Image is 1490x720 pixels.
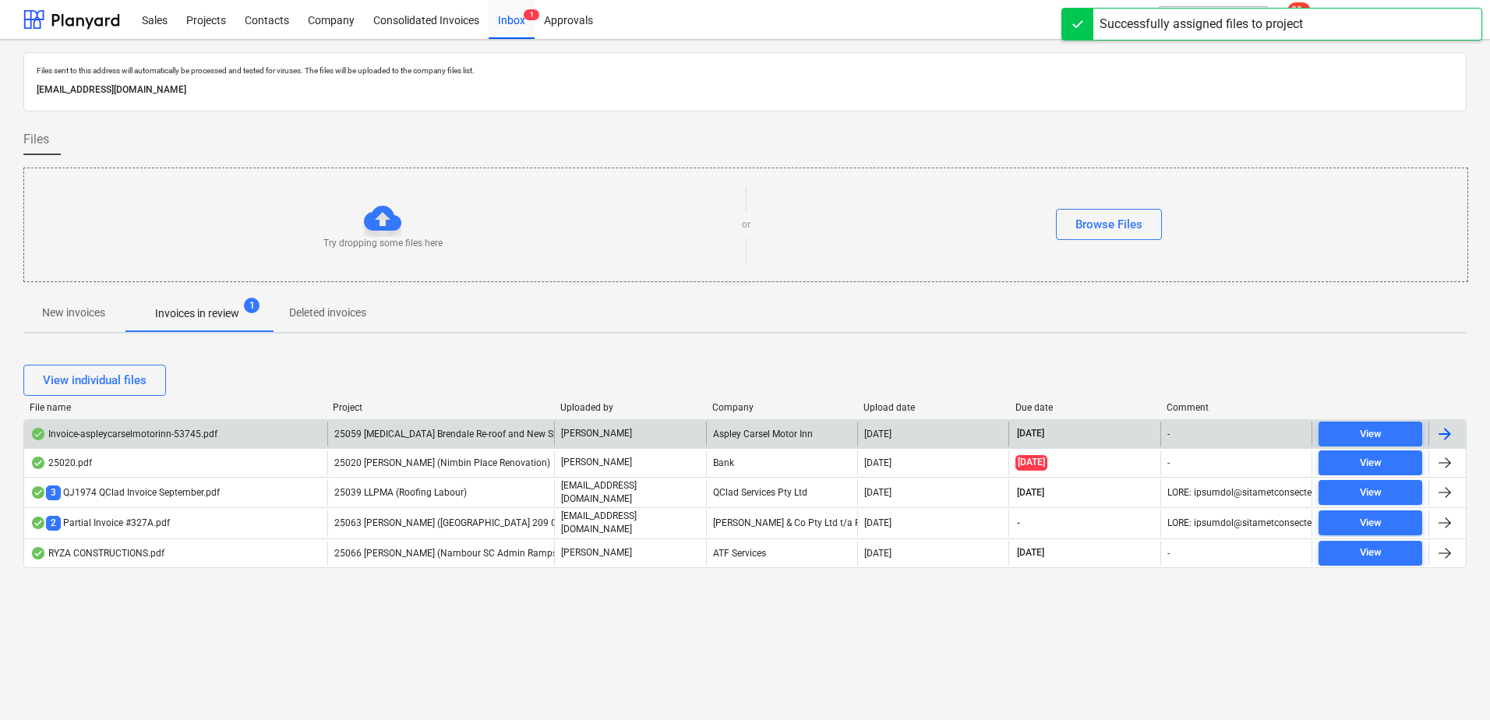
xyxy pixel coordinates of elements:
div: OCR finished [30,517,46,529]
span: [DATE] [1015,455,1047,470]
div: Comment [1167,402,1306,413]
div: - [1167,457,1170,468]
div: [DATE] [864,457,892,468]
p: or [742,218,750,231]
button: Browse Files [1056,209,1162,240]
div: 25020.pdf [30,457,92,469]
span: 2 [46,516,61,531]
p: Files sent to this address will automatically be processed and tested for viruses. The files will... [37,65,1453,76]
div: Try dropping some files hereorBrowse Files [23,168,1468,282]
span: - [1015,517,1022,530]
div: View [1360,484,1382,502]
div: [DATE] [864,429,892,439]
span: [DATE] [1015,427,1046,440]
p: [EMAIL_ADDRESS][DOMAIN_NAME] [561,510,699,536]
span: 25066 Thomson Ruiz (Nambour SC Admin Ramps) [334,548,560,559]
span: 1 [524,9,539,20]
span: 25039 LLPMA (Roofing Labour) [334,487,467,498]
div: OCR finished [30,547,46,559]
span: 3 [46,485,61,500]
div: OCR finished [30,428,46,440]
div: Project [333,402,548,413]
p: [PERSON_NAME] [561,456,632,469]
div: [DATE] [864,487,892,498]
button: View [1319,510,1422,535]
span: 25020 Patrick Lovekin (Nimbin Place Renovation) [334,457,550,468]
p: [EMAIL_ADDRESS][DOMAIN_NAME] [561,479,699,506]
div: [DATE] [864,517,892,528]
div: View [1360,425,1382,443]
div: - [1167,548,1170,559]
div: Invoice-aspleycarselmotorinn-53745.pdf [30,428,217,440]
button: View [1319,450,1422,475]
div: [PERSON_NAME] & Co Pty Ltd t/a Floortec Seamless Coatings [706,510,857,536]
div: Aspley Carsel Motor Inn [706,422,857,446]
div: View [1360,544,1382,562]
div: QJ1974 QClad Invoice September.pdf [30,485,220,500]
p: [EMAIL_ADDRESS][DOMAIN_NAME] [37,82,1453,98]
p: Try dropping some files here [323,237,443,250]
span: 25063 Keyton (Chancellor Park 209 CAT 4) [334,517,579,528]
div: Uploaded by [560,402,700,413]
div: View [1360,514,1382,532]
div: OCR finished [30,457,46,469]
div: Bank [706,450,857,475]
div: RYZA CONSTRUCTIONS.pdf [30,547,164,559]
button: View [1319,422,1422,446]
div: View [1360,454,1382,472]
div: OCR finished [30,486,46,499]
p: New invoices [42,305,105,321]
div: Browse Files [1075,214,1142,235]
button: View [1319,480,1422,505]
span: [DATE] [1015,486,1046,499]
div: View individual files [43,370,147,390]
div: File name [30,402,320,413]
div: Company [712,402,852,413]
div: Upload date [863,402,1003,413]
iframe: Chat Widget [1412,645,1490,720]
span: [DATE] [1015,546,1046,559]
span: 25059 Iplex Brendale Re-roof and New Shed [334,429,569,439]
div: - [1167,429,1170,439]
p: Invoices in review [155,305,239,322]
div: Successfully assigned files to project [1100,15,1303,34]
p: [PERSON_NAME] [561,546,632,559]
button: View [1319,541,1422,566]
p: Deleted invoices [289,305,366,321]
button: View individual files [23,365,166,396]
p: [PERSON_NAME] [561,427,632,440]
div: Due date [1015,402,1155,413]
div: Partial Invoice #327A.pdf [30,516,170,531]
span: 1 [244,298,260,313]
span: Files [23,130,49,149]
div: [DATE] [864,548,892,559]
div: ATF Services [706,541,857,566]
div: QClad Services Pty Ltd [706,479,857,506]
